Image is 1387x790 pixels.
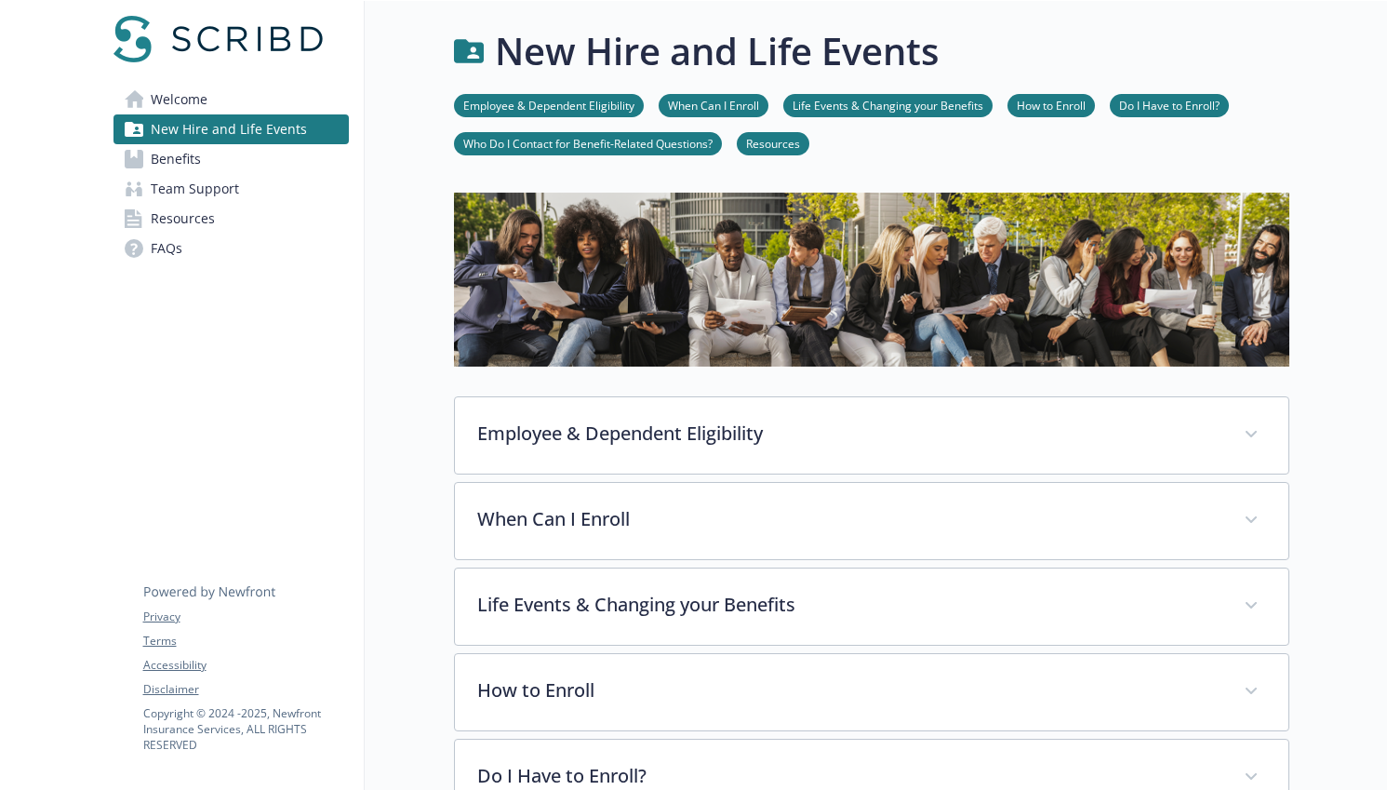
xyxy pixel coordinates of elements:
[783,96,993,114] a: Life Events & Changing your Benefits
[113,234,349,263] a: FAQs
[151,174,239,204] span: Team Support
[477,762,1221,790] p: Do I Have to Enroll?
[455,483,1288,559] div: When Can I Enroll
[1110,96,1229,114] a: Do I Have to Enroll?
[151,204,215,234] span: Resources
[1007,96,1095,114] a: How to Enroll
[477,420,1221,448] p: Employee & Dependent Eligibility
[143,633,348,649] a: Terms
[113,114,349,144] a: New Hire and Life Events
[477,505,1221,533] p: When Can I Enroll
[113,204,349,234] a: Resources
[151,144,201,174] span: Benefits
[495,23,939,79] h1: New Hire and Life Events
[455,654,1288,730] div: How to Enroll
[151,114,307,144] span: New Hire and Life Events
[113,85,349,114] a: Welcome
[454,96,644,114] a: Employee & Dependent Eligibility
[151,85,207,114] span: Welcome
[477,676,1221,704] p: How to Enroll
[143,657,348,674] a: Accessibility
[143,705,348,753] p: Copyright © 2024 - 2025 , Newfront Insurance Services, ALL RIGHTS RESERVED
[455,397,1288,474] div: Employee & Dependent Eligibility
[477,591,1221,619] p: Life Events & Changing your Benefits
[454,193,1289,367] img: new hire page banner
[454,134,722,152] a: Who Do I Contact for Benefit-Related Questions?
[143,681,348,698] a: Disclaimer
[113,174,349,204] a: Team Support
[737,134,809,152] a: Resources
[151,234,182,263] span: FAQs
[143,609,348,625] a: Privacy
[659,96,768,114] a: When Can I Enroll
[113,144,349,174] a: Benefits
[455,569,1288,645] div: Life Events & Changing your Benefits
